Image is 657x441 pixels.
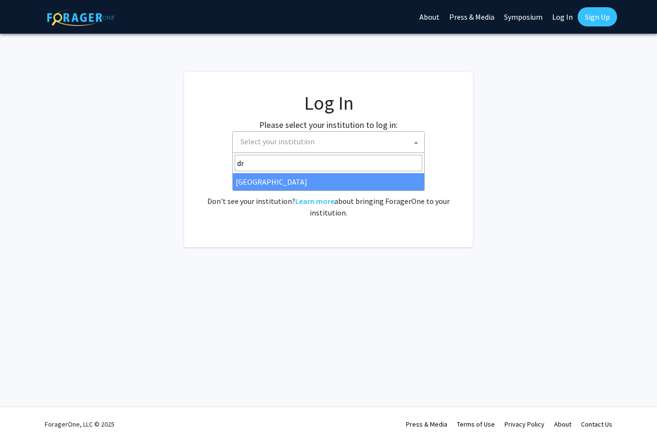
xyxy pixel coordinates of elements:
[295,196,334,206] a: Learn more about bringing ForagerOne to your institution
[203,172,454,218] div: No account? . Don't see your institution? about bringing ForagerOne to your institution.
[7,398,41,434] iframe: Chat
[47,9,114,26] img: ForagerOne Logo
[237,132,424,151] span: Select your institution
[457,420,495,428] a: Terms of Use
[259,118,398,131] label: Please select your institution to log in:
[406,420,447,428] a: Press & Media
[505,420,544,428] a: Privacy Policy
[232,131,425,153] span: Select your institution
[554,420,571,428] a: About
[203,91,454,114] h1: Log In
[578,7,617,26] a: Sign Up
[235,155,422,171] input: Search
[240,137,315,146] span: Select your institution
[581,420,612,428] a: Contact Us
[45,407,114,441] div: ForagerOne, LLC © 2025
[233,173,424,190] li: [GEOGRAPHIC_DATA]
